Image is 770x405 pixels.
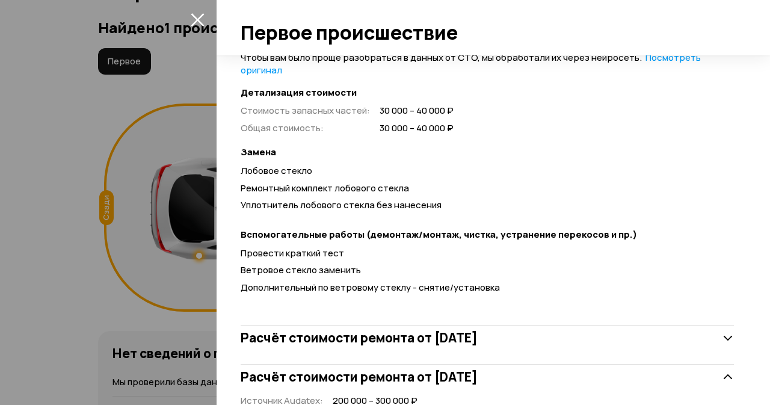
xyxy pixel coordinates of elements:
[380,122,454,135] span: 30 000 – 40 000 ₽
[241,369,478,385] h3: Расчёт стоимости ремонта от [DATE]
[241,122,324,134] span: Общая стоимость :
[380,105,454,117] span: 30 000 – 40 000 ₽
[241,247,344,259] span: Провести краткий тест
[241,281,500,294] span: Дополнительный по ветровому стеклу - снятие/установка
[241,164,312,177] span: Лобовое стекло
[241,229,734,241] strong: Вспомогательные работы (демонтаж/монтаж, чистка, устранение перекосов и пр.)
[241,146,734,159] strong: Замена
[241,330,478,345] h3: Расчёт стоимости ремонта от [DATE]
[241,87,734,99] strong: Детализация стоимости
[188,10,207,29] button: закрыть
[241,51,701,76] a: Посмотреть оригинал
[241,199,442,211] span: Уплотнитель лобового стекла без нанесения
[241,51,701,76] span: Чтобы вам было проще разобраться в данных от СТО, мы обработали их через нейросеть.
[241,104,370,117] span: Стоимость запасных частей :
[241,182,409,194] span: Ремонтный комплект лобового стекла
[241,264,361,276] span: Ветровое стекло заменить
